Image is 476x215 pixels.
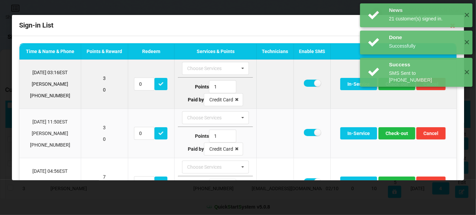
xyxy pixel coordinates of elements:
[340,127,377,139] button: In-Service
[389,43,459,49] div: Successfully
[209,130,236,143] input: Type Points
[389,61,459,68] div: Success
[209,147,233,151] div: Credit Card
[293,44,330,60] th: Enable SMS
[84,136,124,143] p: 0
[185,65,232,72] div: Choose Services
[134,78,154,90] input: Redeem
[19,44,81,60] th: Time & Name & Phone
[340,78,377,90] button: In-Service
[378,177,415,189] button: Check-out
[416,177,446,189] button: Cancel
[23,92,77,99] p: [PHONE_NUMBER]
[134,176,154,189] input: Redeem
[389,7,459,14] div: News
[12,15,464,36] div: Sign-in List
[389,34,459,41] div: Done
[209,179,236,192] input: Type Points
[23,69,77,76] p: [DATE] 03:16 EST
[340,177,377,189] button: In-Service
[256,44,293,60] th: Technicians
[389,15,459,22] div: 21 customer(s) signed in.
[23,130,77,137] p: [PERSON_NAME]
[81,44,128,60] th: Points & Reward
[416,127,446,139] button: Cancel
[209,80,236,93] input: Type Points
[188,146,204,152] b: Paid by
[389,70,459,83] div: SMS Sent to [PHONE_NUMBER]
[84,86,124,93] p: 0
[185,163,232,171] div: Choose Services
[378,127,415,139] button: Check-out
[195,84,209,89] b: Points
[84,75,124,82] p: 3
[195,133,209,139] b: Points
[84,124,124,131] p: 3
[128,44,174,60] th: Redeem
[23,179,77,186] p: [PERSON_NAME]
[188,97,204,102] b: Paid by
[23,81,77,87] p: [PERSON_NAME]
[185,114,232,122] div: Choose Services
[134,127,154,140] input: Redeem
[23,142,77,148] p: [PHONE_NUMBER]
[23,118,77,125] p: [DATE] 11:50 EST
[23,168,77,175] p: [DATE] 04:56 EST
[174,44,256,60] th: Services & Points
[84,173,124,180] p: 7
[209,97,233,102] div: Credit Card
